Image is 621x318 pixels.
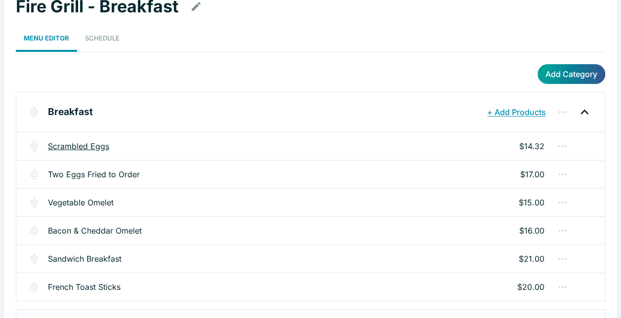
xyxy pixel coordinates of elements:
p: $20.00 [517,281,544,293]
p: $21.00 [519,253,544,265]
p: $15.00 [519,197,544,208]
img: drag-handle.svg [28,253,40,265]
p: $17.00 [520,168,544,180]
a: Two Eggs Fried to Order [48,168,140,180]
img: drag-handle.svg [28,225,40,237]
div: Breakfast+ Add Products [16,92,605,132]
img: drag-handle.svg [28,106,40,118]
img: drag-handle.svg [28,168,40,180]
button: Add Category [538,64,605,84]
button: + Add Products [485,103,548,121]
a: French Toast Sticks [48,281,121,293]
a: Vegetable Omelet [48,197,114,208]
a: Schedule [77,25,127,52]
a: Sandwich Breakfast [48,253,122,265]
p: Breakfast [48,105,93,119]
p: $16.00 [519,225,544,237]
a: Scrambled Eggs [48,140,109,152]
a: Bacon & Cheddar Omelet [48,225,142,237]
img: drag-handle.svg [28,140,40,152]
img: drag-handle.svg [28,197,40,208]
img: drag-handle.svg [28,281,40,293]
p: $14.32 [519,140,544,152]
a: Menu Editor [16,25,77,52]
